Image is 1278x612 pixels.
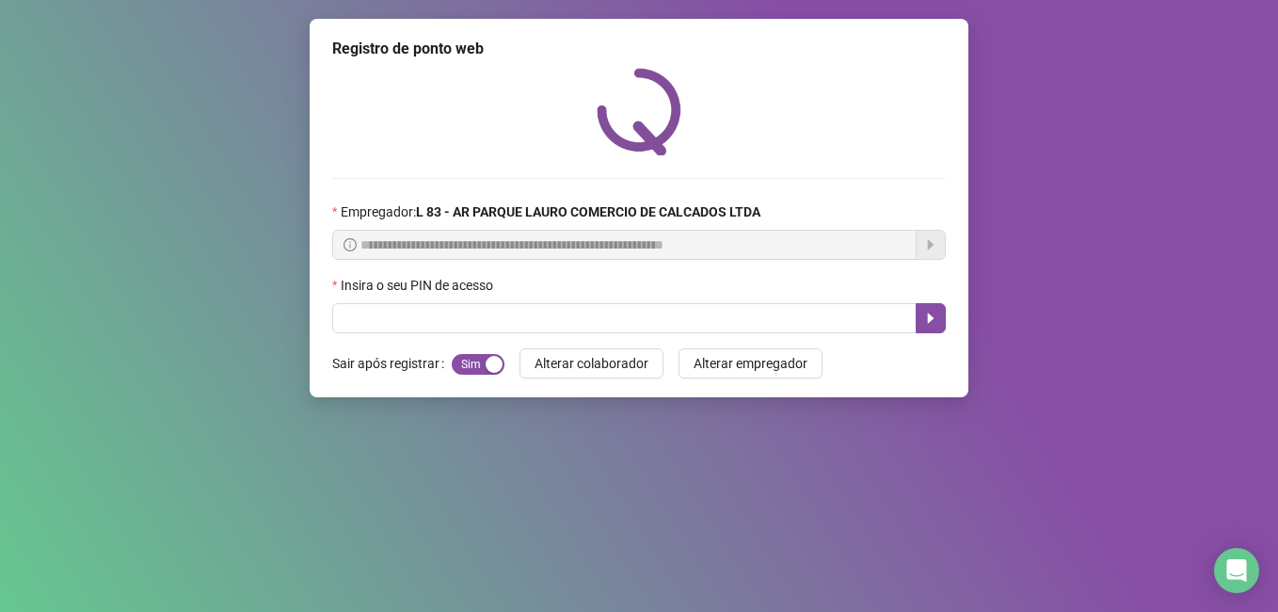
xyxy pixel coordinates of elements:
[679,348,823,378] button: Alterar empregador
[332,38,946,60] div: Registro de ponto web
[1214,548,1259,593] div: Open Intercom Messenger
[332,275,505,296] label: Insira o seu PIN de acesso
[332,348,452,378] label: Sair após registrar
[597,68,681,155] img: QRPoint
[343,238,357,251] span: info-circle
[519,348,663,378] button: Alterar colaborador
[535,353,648,374] span: Alterar colaborador
[694,353,807,374] span: Alterar empregador
[341,201,760,222] span: Empregador :
[923,311,938,326] span: caret-right
[416,204,760,219] strong: L 83 - AR PARQUE LAURO COMERCIO DE CALCADOS LTDA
